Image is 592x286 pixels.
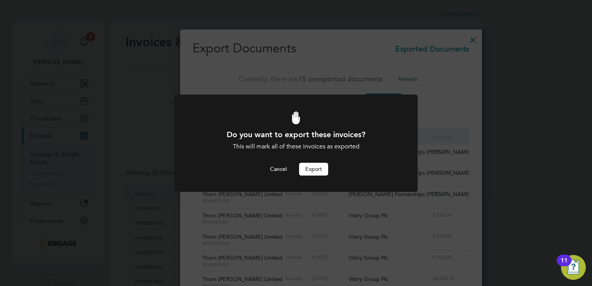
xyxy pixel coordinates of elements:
[195,129,397,140] h1: Do you want to export these invoices?
[264,163,293,175] button: Cancel
[195,143,397,151] div: This will mark all of these invoices as exported
[561,255,586,280] button: Open Resource Center, 11 new notifications
[561,260,568,270] div: 11
[299,163,328,175] button: Export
